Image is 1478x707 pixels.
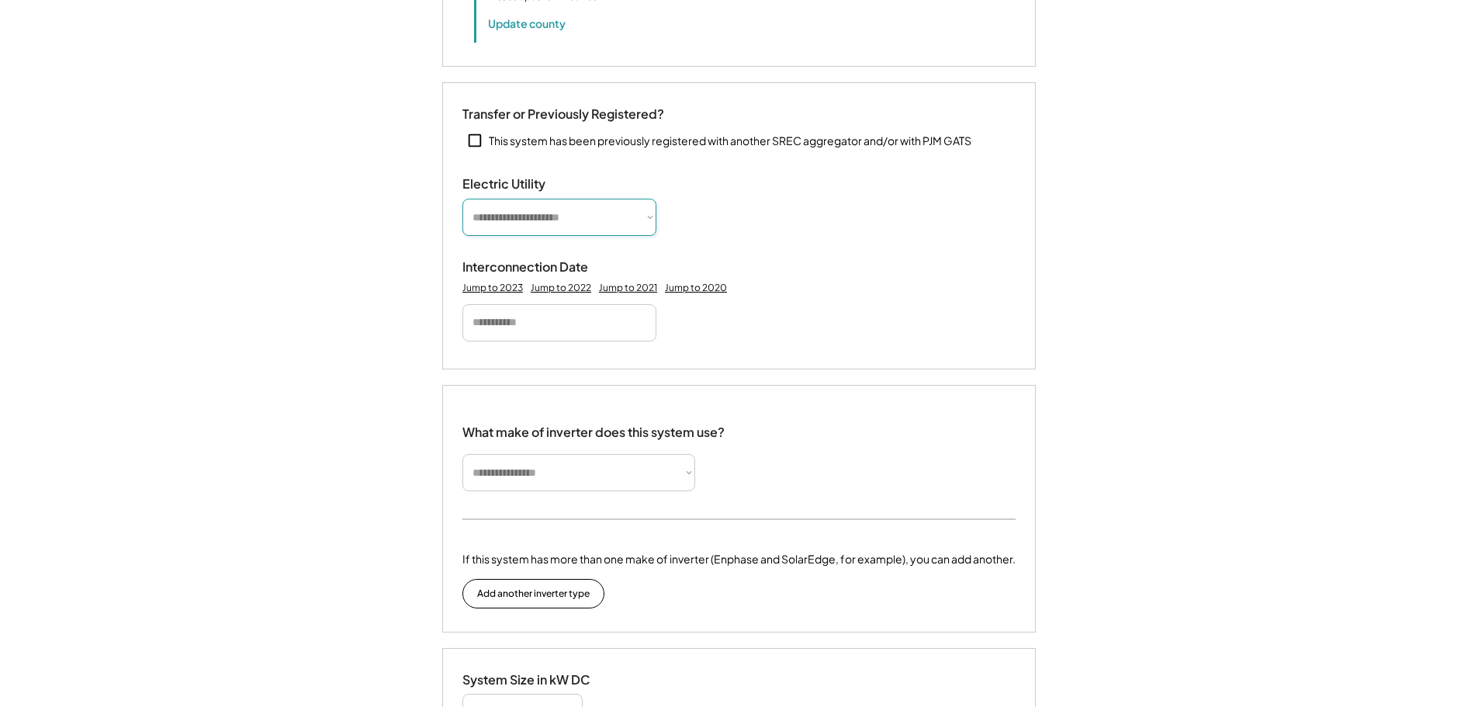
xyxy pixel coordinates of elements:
div: Jump to 2023 [462,282,523,294]
div: Jump to 2020 [665,282,727,294]
div: Electric Utility [462,176,618,192]
button: Add another inverter type [462,579,604,608]
div: This system has been previously registered with another SREC aggregator and/or with PJM GATS [489,133,971,149]
div: Transfer or Previously Registered? [462,106,664,123]
div: System Size in kW DC [462,672,618,688]
div: If this system has more than one make of inverter (Enphase and SolarEdge, for example), you can a... [462,551,1016,567]
div: Jump to 2021 [599,282,657,294]
button: Update county [488,16,566,31]
div: Interconnection Date [462,259,618,276]
div: Jump to 2022 [531,282,591,294]
div: What make of inverter does this system use? [462,409,725,444]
